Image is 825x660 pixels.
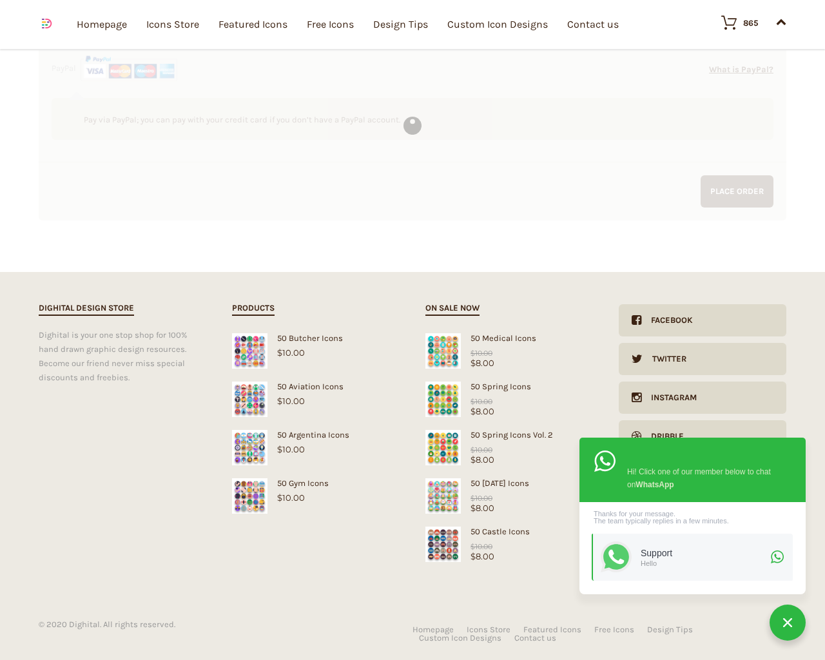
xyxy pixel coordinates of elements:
img: Spring Icons [425,430,461,465]
a: 50 Butcher Icons$10.00 [232,333,400,358]
div: 50 Castle Icons [425,527,593,536]
h2: Dighital Design Store [39,301,134,316]
span: $ [471,445,475,454]
bdi: 10.00 [471,542,492,551]
span: $ [471,542,475,551]
span: $ [471,397,475,406]
div: Hi! Click one of our member below to chat on [627,463,778,491]
div: Dighital is your one stop shop for 100% hand drawn graphic design resources. Become our friend ne... [39,328,206,385]
div: 50 Butcher Icons [232,333,400,343]
span: $ [471,349,475,358]
div: Instagram [641,382,697,414]
bdi: 8.00 [471,454,494,465]
h2: On sale now [425,301,480,316]
div: Support [641,548,767,559]
bdi: 8.00 [471,406,494,416]
a: Spring Icons50 Spring Icons$8.00 [425,382,593,416]
div: 50 Medical Icons [425,333,593,343]
img: Easter Icons [425,478,461,514]
a: 50 Aviation Icons$10.00 [232,382,400,406]
span: $ [471,358,476,368]
bdi: 10.00 [471,397,492,406]
div: Thanks for your message. The team typically replies in a few minutes. [592,510,793,525]
div: Hello [641,558,767,567]
a: Castle Icons50 Castle Icons$8.00 [425,527,593,561]
div: 50 Argentina Icons [232,430,400,440]
a: Facebook [619,304,786,336]
h2: Products [232,301,275,316]
a: Medical Icons50 Medical Icons$8.00 [425,333,593,368]
span: $ [277,492,282,503]
a: Design Tips [647,625,693,634]
a: Twitter [619,343,786,375]
a: Homepage [412,625,454,634]
bdi: 8.00 [471,358,494,368]
span: $ [471,494,475,503]
span: $ [277,396,282,406]
div: © 2020 Dighital. All rights reserved. [39,620,412,628]
div: Facebook [641,304,693,336]
span: $ [277,347,282,358]
bdi: 8.00 [471,503,494,513]
span: $ [471,406,476,416]
a: Featured Icons [523,625,581,634]
bdi: 10.00 [471,349,492,358]
bdi: 10.00 [471,445,492,454]
a: Custom Icon Designs [419,634,501,642]
a: Icons Store [467,625,510,634]
strong: WhatsApp [636,480,674,489]
div: 50 Gym Icons [232,478,400,488]
div: 50 [DATE] Icons [425,478,593,488]
a: Dribble [619,420,786,452]
a: 50 Argentina Icons$10.00 [232,430,400,454]
div: 50 Spring Icons [425,382,593,391]
a: SupportHello [592,534,793,581]
bdi: 8.00 [471,551,494,561]
span: $ [471,551,476,561]
bdi: 10.00 [277,444,305,454]
a: 865 [708,15,759,30]
a: Free Icons [594,625,634,634]
img: Spring Icons [425,382,461,417]
span: $ [277,444,282,454]
a: Instagram [619,382,786,414]
img: Medical Icons [425,333,461,369]
span: $ [471,503,476,513]
bdi: 10.00 [277,492,305,503]
div: Twitter [643,343,686,375]
a: Spring Icons50 Spring Icons Vol. 2$8.00 [425,430,593,465]
a: 50 Gym Icons$10.00 [232,478,400,503]
div: Dribble [641,420,684,452]
div: 865 [743,19,759,27]
img: Castle Icons [425,527,461,562]
div: 50 Spring Icons Vol. 2 [425,430,593,440]
div: 50 Aviation Icons [232,382,400,391]
a: Contact us [514,634,556,642]
bdi: 10.00 [277,396,305,406]
bdi: 10.00 [277,347,305,358]
bdi: 10.00 [471,494,492,503]
span: $ [471,454,476,465]
a: Easter Icons50 [DATE] Icons$8.00 [425,478,593,513]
